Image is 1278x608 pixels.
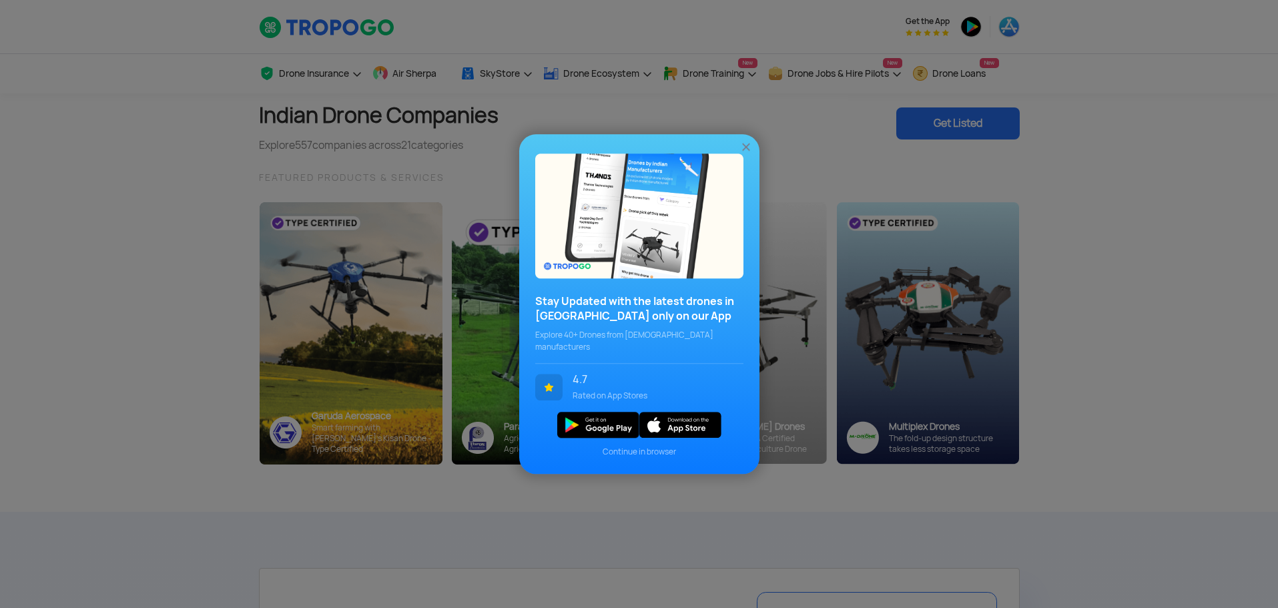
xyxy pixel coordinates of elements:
[739,140,753,154] img: ic_close.png
[573,390,733,402] span: Rated on App Stores
[535,154,743,278] img: bg_popupecosystem.png
[639,412,721,438] img: ios_new.svg
[535,446,743,458] span: Continue in browser
[535,374,563,400] img: ic_star.svg
[557,412,639,438] img: img_playstore.png
[535,329,743,353] span: Explore 40+ Drones from [DEMOGRAPHIC_DATA] manufacturers
[535,294,743,324] h3: Stay Updated with the latest drones in [GEOGRAPHIC_DATA] only on our App
[573,374,733,386] span: 4.7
